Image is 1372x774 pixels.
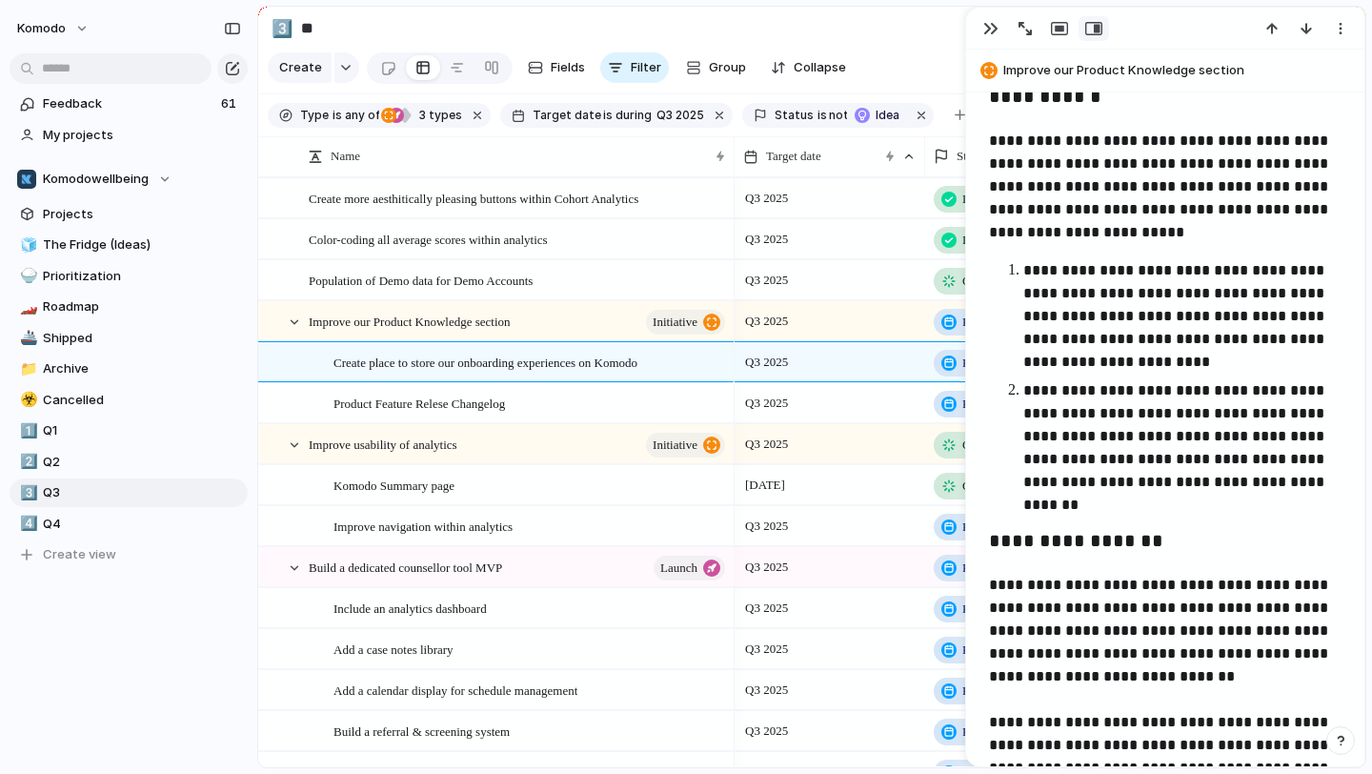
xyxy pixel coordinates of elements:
[333,638,454,660] span: Add a case notes library
[943,102,1039,129] button: Add filter
[20,358,33,380] div: 📁
[43,483,241,502] span: Q3
[876,107,903,124] span: Idea
[17,267,36,286] button: 🍚
[533,107,601,124] span: Target date
[962,272,1005,291] span: On track
[962,559,1002,578] span: Planned
[20,296,33,318] div: 🏎️
[43,359,241,378] span: Archive
[10,200,248,229] a: Projects
[613,107,652,124] span: during
[333,351,637,373] span: Create place to store our onboarding experiences on Komodo
[20,482,33,504] div: 3️⃣
[20,234,33,256] div: 🧊
[279,58,322,77] span: Create
[333,679,577,701] span: Add a calendar display for schedule management
[10,293,248,321] a: 🏎️Roadmap
[740,351,793,374] span: Q3 2025
[43,545,116,564] span: Create view
[962,313,1002,332] span: Planned
[17,391,36,410] button: ☣️
[654,556,725,580] button: launch
[333,392,505,414] span: Product Feature Relese Changelog
[10,262,248,291] div: 🍚Prioritization
[309,269,533,291] span: Population of Demo data for Demo Accounts
[740,597,793,620] span: Q3 2025
[17,329,36,348] button: 🚢
[660,555,697,581] span: launch
[794,58,846,77] span: Collapse
[272,15,293,41] div: 3️⃣
[10,479,248,507] div: 3️⃣Q3
[653,432,697,458] span: initiative
[653,105,708,126] button: Q3 2025
[740,433,793,456] span: Q3 2025
[17,19,66,38] span: Komodo
[43,205,241,224] span: Projects
[10,121,248,150] a: My projects
[775,107,814,124] span: Status
[740,392,793,415] span: Q3 2025
[962,723,1002,742] span: Planned
[17,453,36,472] button: 2️⃣
[10,540,248,569] button: Create view
[10,417,248,445] a: 1️⃣Q1
[962,518,1002,537] span: Planned
[414,108,429,122] span: 3
[740,556,793,579] span: Q3 2025
[20,451,33,473] div: 2️⃣
[10,510,248,539] a: 4️⃣Q4
[962,477,1005,496] span: On track
[414,107,462,124] span: types
[849,105,909,126] button: Idea
[10,355,248,383] div: 📁Archive
[43,391,241,410] span: Cancelled
[43,515,241,534] span: Q4
[646,433,725,458] button: initiative
[10,90,248,118] a: Feedback61
[962,600,1002,619] span: Planned
[20,513,33,535] div: 4️⃣
[962,354,1002,373] span: Planned
[20,420,33,442] div: 1️⃣
[10,448,248,477] a: 2️⃣Q2
[333,597,487,619] span: Include an analytics dashboard
[962,231,989,250] span: Done
[309,556,502,578] span: Build a dedicated counsellor tool MVP
[17,235,36,255] button: 🧊
[962,436,1005,455] span: On track
[962,395,1002,414] span: Planned
[309,433,457,455] span: Improve usability of analytics
[221,94,240,113] span: 61
[309,187,638,209] span: Create more aesthitically pleasing buttons within Cohort Analytics
[17,483,36,502] button: 3️⃣
[551,58,585,77] span: Fields
[333,515,513,537] span: Improve navigation within analytics
[333,107,342,124] span: is
[10,231,248,259] a: 🧊The Fridge (Ideas)
[43,421,241,440] span: Q1
[9,13,99,44] button: Komodo
[631,58,661,77] span: Filter
[962,641,1002,660] span: Planned
[740,310,793,333] span: Q3 2025
[17,359,36,378] button: 📁
[601,105,655,126] button: isduring
[709,58,746,77] span: Group
[43,329,241,348] span: Shipped
[309,310,511,332] span: Improve our Product Knowledge section
[43,235,241,255] span: The Fridge (Ideas)
[740,515,793,538] span: Q3 2025
[763,52,854,83] button: Collapse
[20,389,33,411] div: ☣️
[817,107,827,124] span: is
[603,107,613,124] span: is
[17,421,36,440] button: 1️⃣
[740,269,793,292] span: Q3 2025
[10,386,248,415] a: ☣️Cancelled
